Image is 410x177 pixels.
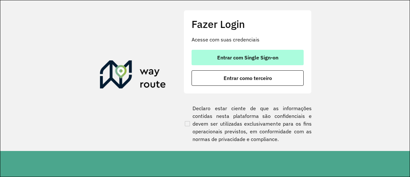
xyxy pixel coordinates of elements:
span: Entrar com Single Sign-on [217,55,278,60]
h2: Fazer Login [192,18,304,30]
p: Acesse com suas credenciais [192,36,304,43]
span: Entrar como terceiro [224,75,272,81]
button: button [192,50,304,65]
img: Roteirizador AmbevTech [100,60,166,91]
button: button [192,70,304,86]
label: Declaro estar ciente de que as informações contidas nesta plataforma são confidenciais e devem se... [184,104,312,143]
